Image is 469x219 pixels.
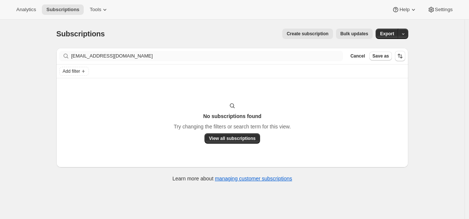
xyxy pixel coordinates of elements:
span: Analytics [16,7,36,13]
span: Settings [435,7,453,13]
h3: No subscriptions found [203,112,261,120]
button: Help [387,4,421,15]
button: Export [376,29,399,39]
button: Save as [369,52,392,61]
button: View all subscriptions [204,133,260,144]
button: Cancel [347,52,368,61]
span: Help [399,7,409,13]
button: Sort the results [395,51,405,61]
p: Learn more about [173,175,292,182]
button: Analytics [12,4,40,15]
button: Tools [85,4,113,15]
span: Bulk updates [340,31,368,37]
p: Try changing the filters or search term for this view. [174,123,291,130]
span: Create subscription [287,31,329,37]
button: Create subscription [282,29,333,39]
span: View all subscriptions [209,135,256,141]
span: Tools [90,7,101,13]
a: managing customer subscriptions [215,176,292,182]
span: Subscriptions [56,30,105,38]
span: Export [380,31,394,37]
button: Bulk updates [336,29,373,39]
span: Add filter [63,68,80,74]
span: Save as [372,53,389,59]
button: Subscriptions [42,4,84,15]
button: Add filter [59,67,89,76]
span: Subscriptions [46,7,79,13]
button: Settings [423,4,457,15]
input: Filter subscribers [71,51,343,61]
span: Cancel [350,53,365,59]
